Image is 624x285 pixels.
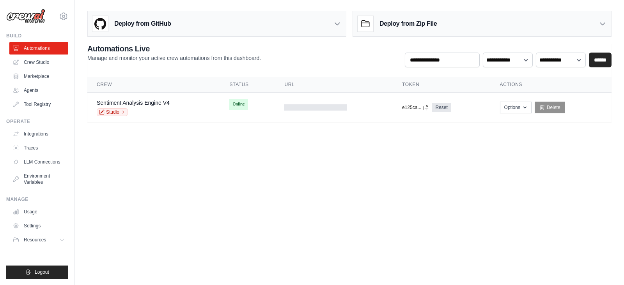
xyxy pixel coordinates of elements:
[9,56,68,69] a: Crew Studio
[275,77,393,93] th: URL
[97,100,170,106] a: Sentiment Analysis Engine V4
[500,102,532,113] button: Options
[6,9,45,24] img: Logo
[432,103,450,112] a: Reset
[97,108,128,116] a: Studio
[220,77,275,93] th: Status
[6,118,68,125] div: Operate
[9,170,68,188] a: Environment Variables
[393,77,491,93] th: Token
[87,77,220,93] th: Crew
[9,206,68,218] a: Usage
[229,99,248,110] span: Online
[87,43,261,54] h2: Automations Live
[9,84,68,97] a: Agents
[9,220,68,232] a: Settings
[35,269,49,275] span: Logout
[535,102,565,113] a: Delete
[24,237,46,243] span: Resources
[491,77,612,93] th: Actions
[87,54,261,62] p: Manage and monitor your active crew automations from this dashboard.
[9,142,68,154] a: Traces
[114,19,171,28] h3: Deploy from GitHub
[402,104,429,111] button: e125ca...
[9,128,68,140] a: Integrations
[6,33,68,39] div: Build
[9,234,68,246] button: Resources
[92,16,108,32] img: GitHub Logo
[9,70,68,83] a: Marketplace
[9,42,68,55] a: Automations
[6,196,68,202] div: Manage
[9,98,68,111] a: Tool Registry
[6,266,68,279] button: Logout
[379,19,437,28] h3: Deploy from Zip File
[9,156,68,168] a: LLM Connections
